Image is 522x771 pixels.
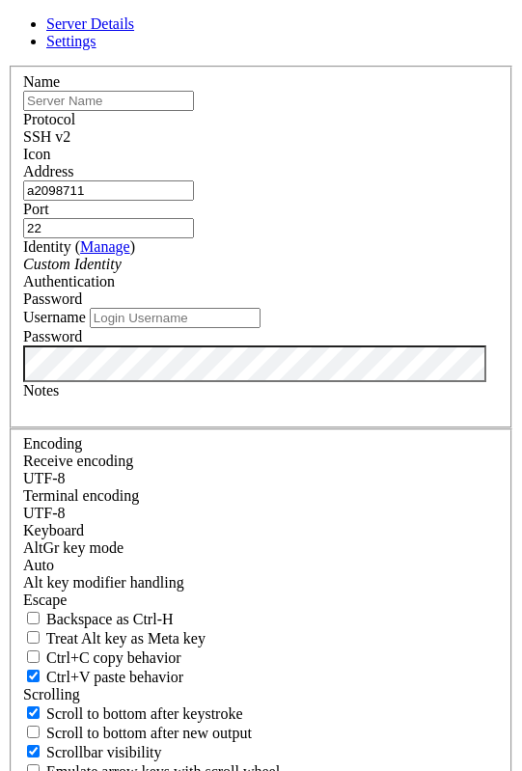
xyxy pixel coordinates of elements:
i: Custom Identity [23,256,122,272]
label: Keyboard [23,522,84,538]
label: Password [23,328,82,344]
span: SSH v2 [23,128,70,145]
input: Backspace as Ctrl-H [27,612,40,624]
label: Scrolling [23,686,80,702]
span: Ctrl+V paste behavior [46,669,183,685]
input: Scroll to bottom after new output [27,726,40,738]
label: Whether the Alt key acts as a Meta key or as a distinct Alt key. [23,630,206,647]
label: Encoding [23,435,82,452]
span: Scrollbar visibility [46,744,162,760]
input: Server Name [23,91,194,111]
label: Address [23,163,73,179]
span: Treat Alt key as Meta key [46,630,206,647]
input: Login Username [90,308,261,328]
span: Password [23,290,82,307]
label: Whether to scroll to the bottom on any keystroke. [23,705,243,722]
label: Scroll to bottom after new output. [23,725,252,741]
label: The vertical scrollbar mode. [23,744,162,760]
label: Port [23,201,49,217]
div: UTF-8 [23,505,499,522]
label: Notes [23,382,59,399]
span: Scroll to bottom after new output [46,725,252,741]
label: Identity [23,238,135,255]
input: Treat Alt key as Meta key [27,631,40,644]
span: ( ) [75,238,135,255]
label: If true, the backspace should send BS ('\x08', aka ^H). Otherwise the backspace key should send '... [23,611,174,627]
label: Ctrl-C copies if true, send ^C to host if false. Ctrl-Shift-C sends ^C to host if true, copies if... [23,649,181,666]
label: Ctrl+V pastes if true, sends ^V to host if false. Ctrl+Shift+V sends ^V to host if true, pastes i... [23,669,183,685]
span: UTF-8 [23,470,66,486]
div: Password [23,290,499,308]
div: Auto [23,557,499,574]
label: Authentication [23,273,115,289]
div: Custom Identity [23,256,499,273]
span: Ctrl+C copy behavior [46,649,181,666]
input: Ctrl+C copy behavior [27,650,40,663]
div: SSH v2 [23,128,499,146]
label: Protocol [23,111,75,127]
input: Port Number [23,218,194,238]
span: Backspace as Ctrl-H [46,611,174,627]
input: Host Name or IP [23,180,194,201]
label: The default terminal encoding. ISO-2022 enables character map translations (like graphics maps). ... [23,487,139,504]
label: Name [23,73,60,90]
span: Auto [23,557,54,573]
span: Escape [23,592,67,608]
label: Set the expected encoding for data received from the host. If the encodings do not match, visual ... [23,453,133,469]
label: Icon [23,146,50,162]
a: Server Details [46,15,134,32]
div: Escape [23,592,499,609]
label: Controls how the Alt key is handled. Escape: Send an ESC prefix. 8-Bit: Add 128 to the typed char... [23,574,184,591]
input: Scroll to bottom after keystroke [27,706,40,719]
input: Scrollbar visibility [27,745,40,757]
label: Username [23,309,86,325]
input: Ctrl+V paste behavior [27,670,40,682]
div: UTF-8 [23,470,499,487]
span: UTF-8 [23,505,66,521]
a: Settings [46,33,96,49]
a: Manage [80,238,130,255]
span: Scroll to bottom after keystroke [46,705,243,722]
label: Set the expected encoding for data received from the host. If the encodings do not match, visual ... [23,539,124,556]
